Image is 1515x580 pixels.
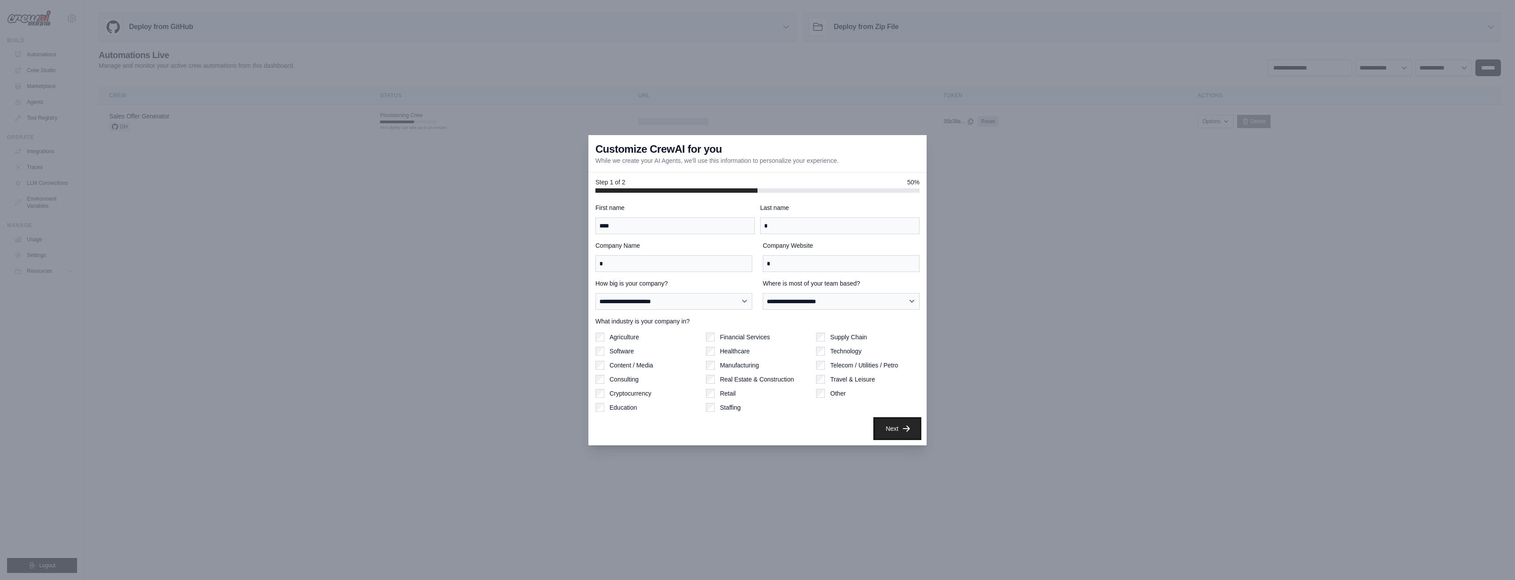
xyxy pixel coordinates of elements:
[610,333,639,341] label: Agriculture
[720,403,741,412] label: Staffing
[830,375,875,384] label: Travel & Leisure
[763,279,920,288] label: Where is most of your team based?
[595,241,752,250] label: Company Name
[907,178,920,187] span: 50%
[595,142,722,156] h3: Customize CrewAI for you
[595,156,839,165] p: While we create your AI Agents, we'll use this information to personalize your experience.
[760,203,920,212] label: Last name
[610,375,639,384] label: Consulting
[720,389,736,398] label: Retail
[595,279,752,288] label: How big is your company?
[1471,538,1515,580] div: 聊天小组件
[830,333,867,341] label: Supply Chain
[720,361,759,370] label: Manufacturing
[720,347,750,356] label: Healthcare
[610,347,634,356] label: Software
[830,389,846,398] label: Other
[830,347,861,356] label: Technology
[595,178,625,187] span: Step 1 of 2
[595,317,920,326] label: What industry is your company in?
[1471,538,1515,580] iframe: Chat Widget
[720,375,794,384] label: Real Estate & Construction
[610,389,651,398] label: Cryptocurrency
[830,361,898,370] label: Telecom / Utilities / Petro
[610,403,637,412] label: Education
[595,203,755,212] label: First name
[875,419,920,438] button: Next
[720,333,770,341] label: Financial Services
[763,241,920,250] label: Company Website
[610,361,653,370] label: Content / Media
